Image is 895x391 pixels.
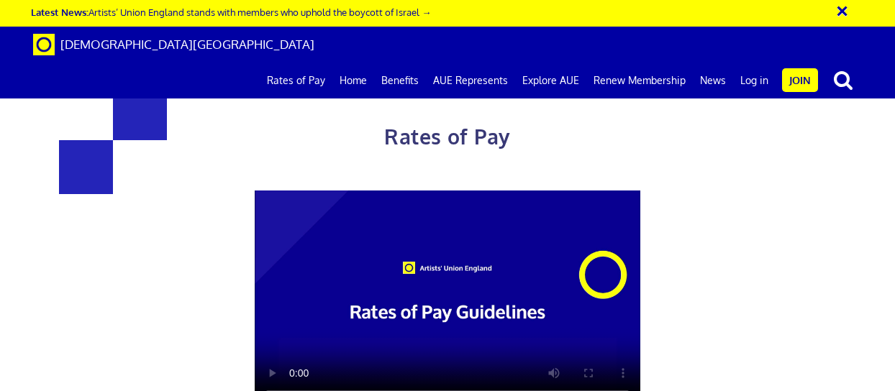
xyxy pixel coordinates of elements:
[426,63,515,98] a: AUE Represents
[332,63,374,98] a: Home
[31,6,431,18] a: Latest News:Artists’ Union England stands with members who uphold the boycott of Israel →
[260,63,332,98] a: Rates of Pay
[384,124,510,149] span: Rates of Pay
[782,68,818,92] a: Join
[60,37,314,52] span: [DEMOGRAPHIC_DATA][GEOGRAPHIC_DATA]
[586,63,693,98] a: Renew Membership
[693,63,733,98] a: News
[733,63,776,98] a: Log in
[515,63,586,98] a: Explore AUE
[31,6,88,18] strong: Latest News:
[374,63,426,98] a: Benefits
[821,65,866,95] button: search
[22,27,325,63] a: Brand [DEMOGRAPHIC_DATA][GEOGRAPHIC_DATA]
